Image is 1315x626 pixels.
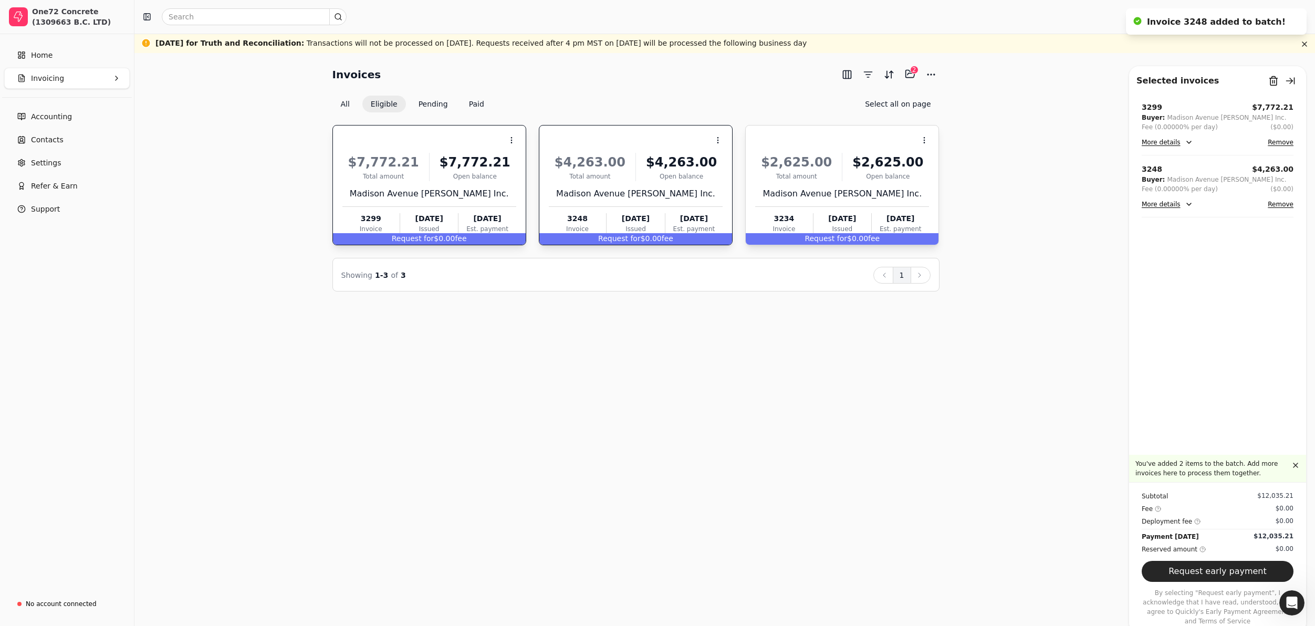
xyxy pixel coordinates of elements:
[155,39,304,47] span: [DATE] for Truth and Reconciliation :
[410,96,456,112] button: Pending
[342,153,425,172] div: $7,772.21
[332,66,381,83] h2: Invoices
[341,271,372,279] span: Showing
[665,213,723,224] div: [DATE]
[1276,544,1293,554] div: $0.00
[549,224,606,234] div: Invoice
[31,158,61,169] span: Settings
[1254,531,1293,541] div: $12,035.21
[539,233,732,245] div: $0.00
[342,172,425,181] div: Total amount
[1270,184,1293,194] button: ($0.00)
[1142,184,1218,194] div: Fee (0.00000% per day)
[31,134,64,145] span: Contacts
[549,213,606,224] div: 3248
[434,172,516,181] div: Open balance
[4,594,130,613] a: No account connected
[755,213,812,224] div: 3234
[1142,491,1168,502] div: Subtotal
[342,187,516,200] div: Madison Avenue [PERSON_NAME] Inc.
[4,45,130,66] a: Home
[607,224,664,234] div: Issued
[1167,113,1286,122] div: Madison Avenue [PERSON_NAME] Inc.
[333,233,526,245] div: $0.00
[755,187,929,200] div: Madison Avenue [PERSON_NAME] Inc.
[1142,198,1193,211] button: More details
[746,233,938,245] div: $0.00
[4,106,130,127] a: Accounting
[1270,122,1293,132] button: ($0.00)
[391,271,398,279] span: of
[1142,136,1193,149] button: More details
[607,213,664,224] div: [DATE]
[1142,102,1162,113] div: 3299
[26,599,97,609] div: No account connected
[455,234,466,243] span: fee
[902,66,919,82] button: Batch (2)
[1142,588,1293,626] p: By selecting "Request early payment", I acknowledge that I have read, understood, and agree to Qu...
[31,73,64,84] span: Invoicing
[1136,75,1219,87] div: Selected invoices
[1142,516,1201,527] div: Deployment fee
[549,187,723,200] div: Madison Avenue [PERSON_NAME] Inc.
[1167,175,1286,184] div: Madison Avenue [PERSON_NAME] Inc.
[598,234,641,243] span: Request for
[1276,504,1293,513] div: $0.00
[868,234,880,243] span: fee
[4,199,130,220] button: Support
[847,172,929,181] div: Open balance
[332,96,358,112] button: All
[857,96,939,112] button: Select all on page
[342,224,400,234] div: Invoice
[640,153,723,172] div: $4,263.00
[755,172,838,181] div: Total amount
[1142,164,1162,175] div: 3248
[400,213,458,224] div: [DATE]
[4,68,130,89] button: Invoicing
[1135,459,1289,478] p: You've added 2 items to the batch. Add more invoices here to process them together.
[1142,531,1199,542] div: Payment [DATE]
[461,96,493,112] button: Paid
[893,267,911,284] button: 1
[813,224,871,234] div: Issued
[805,234,847,243] span: Request for
[401,271,406,279] span: 3
[1252,164,1293,175] button: $4,263.00
[1142,504,1161,514] div: Fee
[549,153,631,172] div: $4,263.00
[1276,516,1293,526] div: $0.00
[362,96,406,112] button: Eligible
[872,224,929,234] div: Est. payment
[458,224,516,234] div: Est. payment
[755,153,838,172] div: $2,625.00
[31,50,53,61] span: Home
[872,213,929,224] div: [DATE]
[1142,544,1206,555] div: Reserved amount
[847,153,929,172] div: $2,625.00
[1268,136,1293,149] button: Remove
[4,152,130,173] a: Settings
[400,224,458,234] div: Issued
[881,66,897,83] button: Sort
[1279,590,1304,615] iframe: Intercom live chat
[332,96,493,112] div: Invoice filter options
[32,6,125,27] div: One72 Concrete (1309663 B.C. LTD)
[1147,16,1286,28] div: Invoice 3248 added to batch!
[662,234,673,243] span: fee
[1268,198,1293,211] button: Remove
[1142,113,1165,122] div: Buyer:
[923,66,940,83] button: More
[434,153,516,172] div: $7,772.21
[1142,122,1218,132] div: Fee (0.00000% per day)
[549,172,631,181] div: Total amount
[1252,102,1293,113] button: $7,772.21
[1142,561,1293,582] button: Request early payment
[640,172,723,181] div: Open balance
[4,175,130,196] button: Refer & Earn
[458,213,516,224] div: [DATE]
[31,204,60,215] span: Support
